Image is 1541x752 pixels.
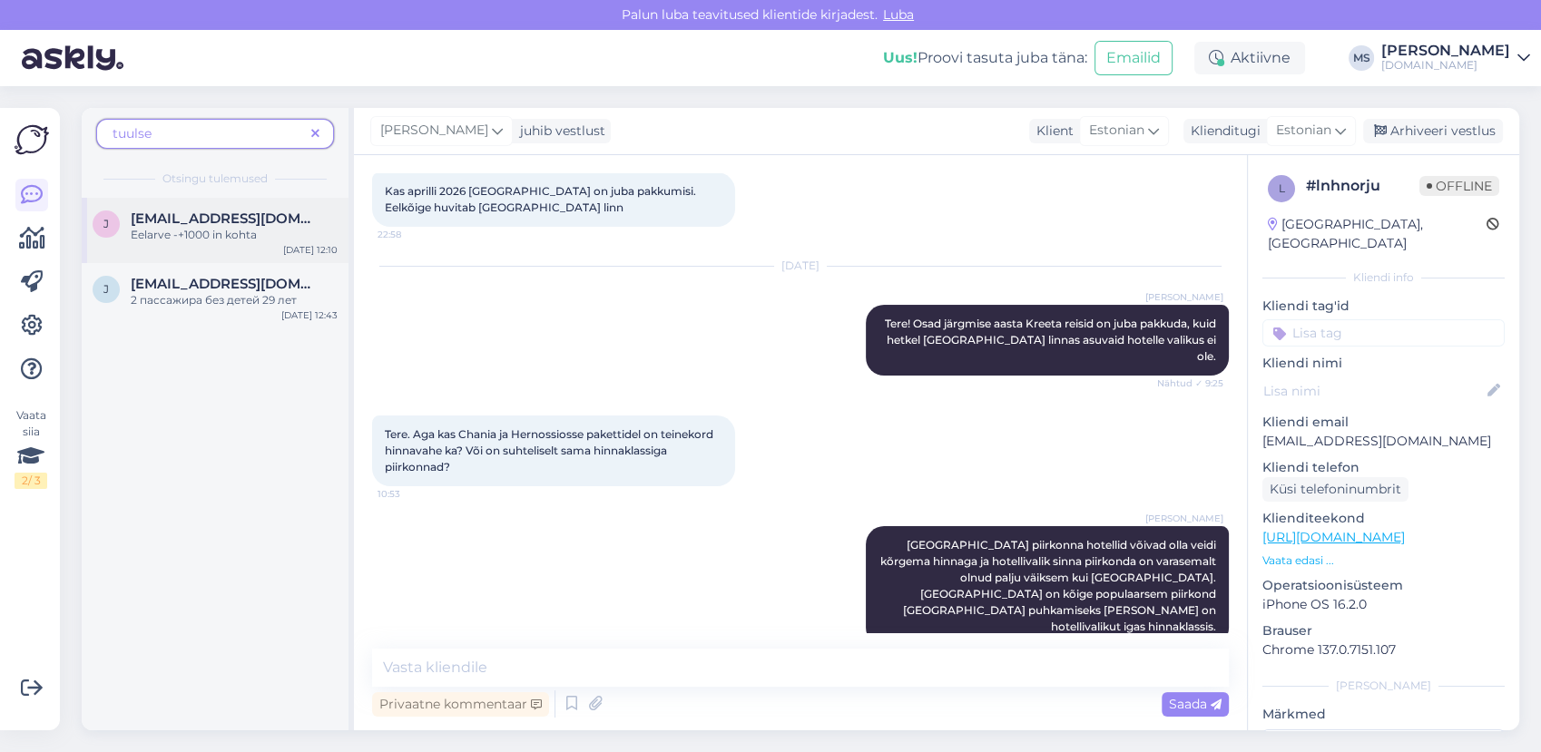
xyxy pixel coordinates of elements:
[1381,44,1510,58] div: [PERSON_NAME]
[885,317,1219,363] span: Tere! Osad järgmise aasta Kreeta reisid on juba pakkuda, kuid hetkel [GEOGRAPHIC_DATA] linnas asu...
[1381,44,1530,73] a: [PERSON_NAME][DOMAIN_NAME]
[1145,290,1223,304] span: [PERSON_NAME]
[1262,640,1505,659] p: Chrome 137.0.7151.107
[162,171,268,187] span: Otsingu tulemused
[1089,121,1144,141] span: Estonian
[385,184,699,214] span: Kas aprilli 2026 [GEOGRAPHIC_DATA] on juba pakkumisi. Eelkõige huvitab [GEOGRAPHIC_DATA] linn
[1262,576,1505,595] p: Operatsioonisüsteem
[1363,119,1503,143] div: Arhiveeri vestlus
[131,292,338,308] div: 2 пассажира без детей 29 лет
[1262,705,1505,724] p: Märkmed
[1262,269,1505,286] div: Kliendi info
[1381,58,1510,73] div: [DOMAIN_NAME]
[283,243,338,257] div: [DATE] 12:10
[1262,319,1505,347] input: Lisa tag
[378,487,446,501] span: 10:53
[1349,45,1374,71] div: MS
[131,210,319,227] span: juri.tuulse@gmail.com
[883,47,1087,69] div: Proovi tasuta juba täna:
[878,6,919,23] span: Luba
[1276,121,1331,141] span: Estonian
[1262,432,1505,451] p: [EMAIL_ADDRESS][DOMAIN_NAME]
[1263,381,1484,401] input: Lisa nimi
[1094,41,1173,75] button: Emailid
[1183,122,1261,141] div: Klienditugi
[15,122,49,157] img: Askly Logo
[113,125,152,142] span: tuulse
[131,227,338,243] div: Eelarve -+1000 in kohta
[1262,621,1505,640] p: Brauser
[1194,42,1305,74] div: Aktiivne
[378,228,446,241] span: 22:58
[1262,413,1505,432] p: Kliendi email
[1145,512,1223,525] span: [PERSON_NAME]
[372,692,549,717] div: Privaatne kommentaar
[883,49,918,66] b: Uus!
[1279,181,1285,195] span: l
[131,276,319,292] span: Juri.tuulse@gmail.com
[1268,215,1487,253] div: [GEOGRAPHIC_DATA], [GEOGRAPHIC_DATA]
[372,258,1229,274] div: [DATE]
[1262,552,1505,569] p: Vaata edasi ...
[1262,297,1505,316] p: Kliendi tag'id
[1029,122,1074,141] div: Klient
[1262,509,1505,528] p: Klienditeekond
[1262,458,1505,477] p: Kliendi telefon
[1169,696,1222,712] span: Saada
[1262,678,1505,694] div: [PERSON_NAME]
[15,407,47,489] div: Vaata siia
[103,282,109,296] span: J
[880,538,1219,633] span: [GEOGRAPHIC_DATA] piirkonna hotellid võivad olla veidi kõrgema hinnaga ja hotellivalik sinna piir...
[380,121,488,141] span: [PERSON_NAME]
[281,308,338,322] div: [DATE] 12:43
[1262,595,1505,614] p: iPhone OS 16.2.0
[1419,176,1499,196] span: Offline
[1262,477,1408,502] div: Küsi telefoninumbrit
[1262,529,1405,545] a: [URL][DOMAIN_NAME]
[513,122,605,141] div: juhib vestlust
[1155,376,1223,390] span: Nähtud ✓ 9:25
[103,217,109,230] span: j
[1306,175,1419,197] div: # lnhnorju
[1262,354,1505,373] p: Kliendi nimi
[15,473,47,489] div: 2 / 3
[385,427,716,474] span: Tere. Aga kas Chania ja Hernossiosse pakettidel on teinekord hinnavahe ka? Või on suhteliselt sam...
